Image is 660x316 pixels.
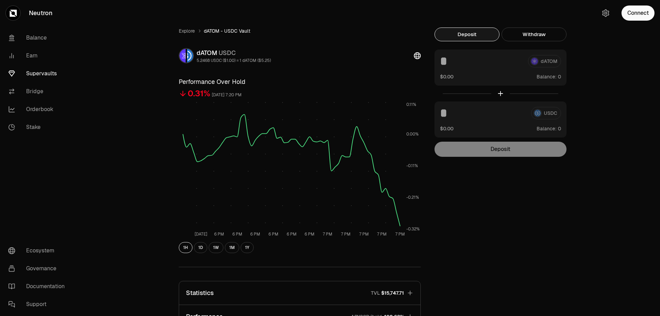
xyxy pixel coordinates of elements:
a: Documentation [3,277,74,295]
button: Deposit [434,28,499,41]
tspan: -0.32% [406,226,420,232]
a: Ecosystem [3,242,74,260]
button: Connect [621,6,654,21]
div: dATOM [197,48,271,58]
tspan: 0.11% [406,102,416,107]
a: Bridge [3,83,74,100]
p: TVL [371,290,380,296]
h3: Performance Over Hold [179,77,421,87]
a: Balance [3,29,74,47]
a: Governance [3,260,74,277]
tspan: -0.11% [406,163,418,168]
button: Withdraw [502,28,566,41]
tspan: 6 PM [268,231,278,237]
a: Stake [3,118,74,136]
tspan: -0.21% [406,195,419,200]
tspan: 6 PM [250,231,260,237]
tspan: 0.00% [406,131,419,137]
button: $0.00 [440,73,453,80]
button: 1W [209,242,223,253]
span: $15,747.71 [381,290,404,296]
button: 1H [179,242,192,253]
tspan: 7 PM [323,231,332,237]
nav: breadcrumb [179,28,421,34]
span: USDC [219,49,236,57]
tspan: 7 PM [341,231,351,237]
tspan: 7 PM [395,231,405,237]
span: dATOM - USDC Vault [204,28,250,34]
button: StatisticsTVL$15,747.71 [179,281,420,305]
a: Earn [3,47,74,65]
tspan: 7 PM [359,231,369,237]
button: 1M [225,242,239,253]
div: [DATE] 7:20 PM [212,91,242,99]
tspan: 6 PM [214,231,224,237]
tspan: 7 PM [377,231,387,237]
tspan: [DATE] [195,231,207,237]
a: Support [3,295,74,313]
tspan: 6 PM [305,231,315,237]
button: 1D [194,242,207,253]
span: Balance: [537,125,557,132]
button: $0.00 [440,125,453,132]
p: Statistics [186,288,214,298]
tspan: 6 PM [287,231,297,237]
a: Explore [179,28,195,34]
span: Balance: [537,73,557,80]
tspan: 6 PM [232,231,242,237]
a: Supervaults [3,65,74,83]
button: 1Y [241,242,254,253]
a: Orderbook [3,100,74,118]
img: dATOM Logo [179,49,186,63]
div: 0.31% [188,88,210,99]
div: 5.2468 USDC ($1.00) = 1 dATOM ($5.25) [197,58,271,63]
img: USDC Logo [187,49,193,63]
